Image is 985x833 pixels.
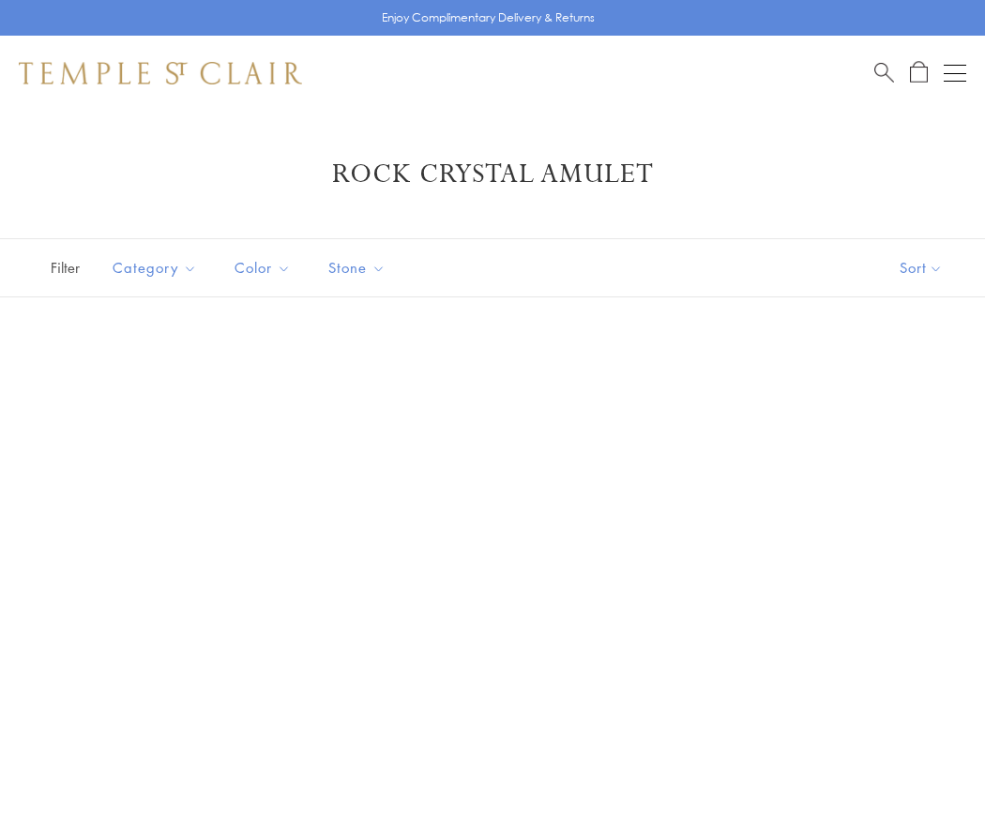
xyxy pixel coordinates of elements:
[910,61,928,84] a: Open Shopping Bag
[47,158,938,191] h1: Rock Crystal Amulet
[220,247,305,289] button: Color
[98,247,211,289] button: Category
[857,239,985,296] button: Show sort by
[103,256,211,280] span: Category
[319,256,400,280] span: Stone
[382,8,595,27] p: Enjoy Complimentary Delivery & Returns
[944,62,966,84] button: Open navigation
[19,62,302,84] img: Temple St. Clair
[225,256,305,280] span: Color
[314,247,400,289] button: Stone
[874,61,894,84] a: Search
